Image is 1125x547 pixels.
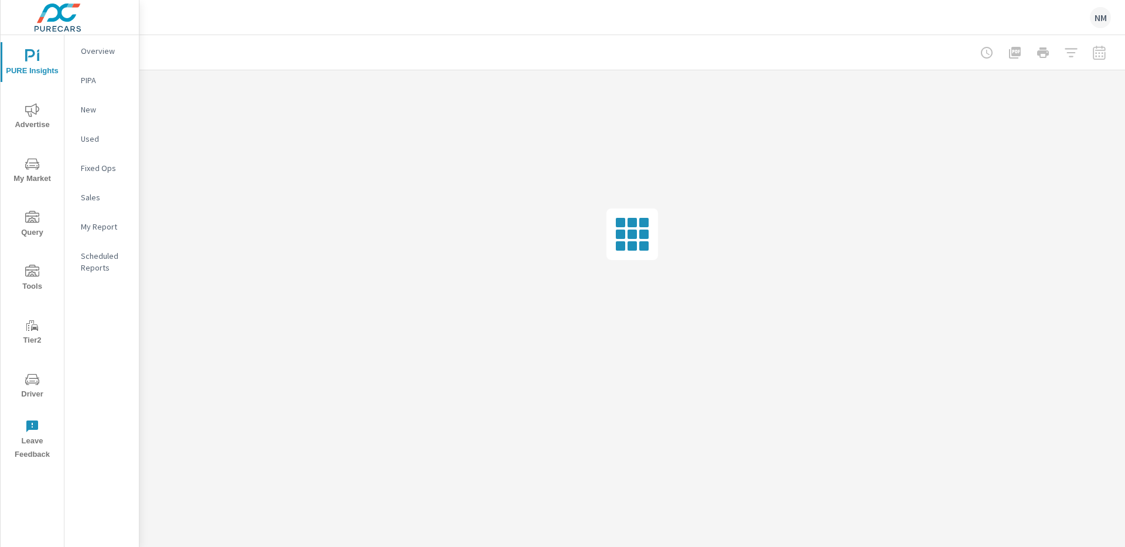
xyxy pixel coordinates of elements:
[64,130,139,148] div: Used
[4,419,60,461] span: Leave Feedback
[64,189,139,206] div: Sales
[64,247,139,276] div: Scheduled Reports
[64,159,139,177] div: Fixed Ops
[4,49,60,78] span: PURE Insights
[81,45,129,57] p: Overview
[4,319,60,347] span: Tier2
[81,162,129,174] p: Fixed Ops
[4,157,60,186] span: My Market
[4,265,60,293] span: Tools
[81,192,129,203] p: Sales
[81,133,129,145] p: Used
[64,218,139,235] div: My Report
[4,103,60,132] span: Advertise
[1090,7,1111,28] div: NM
[64,71,139,89] div: PIPA
[1,35,64,466] div: nav menu
[4,211,60,240] span: Query
[64,101,139,118] div: New
[4,372,60,401] span: Driver
[81,104,129,115] p: New
[81,74,129,86] p: PIPA
[64,42,139,60] div: Overview
[81,221,129,233] p: My Report
[81,250,129,273] p: Scheduled Reports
